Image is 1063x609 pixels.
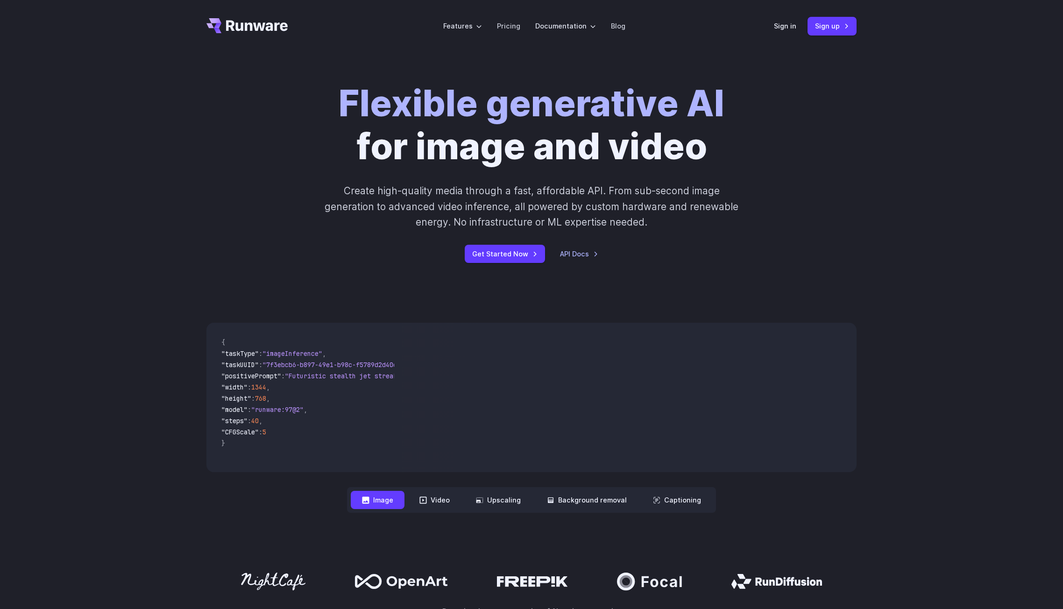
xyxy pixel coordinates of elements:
button: Video [408,491,461,509]
span: , [259,417,262,425]
span: "taskUUID" [221,361,259,369]
a: Sign up [808,17,857,35]
span: , [266,383,270,391]
a: Blog [611,21,625,31]
a: API Docs [560,248,598,259]
span: 1344 [251,383,266,391]
span: : [248,405,251,414]
a: Pricing [497,21,520,31]
span: "runware:97@2" [251,405,304,414]
span: , [304,405,307,414]
span: : [248,417,251,425]
span: "7f3ebcb6-b897-49e1-b98c-f5789d2d40d7" [262,361,404,369]
span: : [259,361,262,369]
span: : [281,372,285,380]
a: Go to / [206,18,288,33]
p: Create high-quality media through a fast, affordable API. From sub-second image generation to adv... [324,183,740,230]
span: "Futuristic stealth jet streaking through a neon-lit cityscape with glowing purple exhaust" [285,372,625,380]
span: { [221,338,225,347]
span: 5 [262,428,266,436]
button: Image [351,491,404,509]
span: : [248,383,251,391]
a: Get Started Now [465,245,545,263]
span: : [251,394,255,403]
span: "imageInference" [262,349,322,358]
span: : [259,349,262,358]
label: Documentation [535,21,596,31]
span: , [322,349,326,358]
span: "positivePrompt" [221,372,281,380]
h1: for image and video [339,82,724,168]
button: Background removal [536,491,638,509]
button: Upscaling [465,491,532,509]
a: Sign in [774,21,796,31]
span: "height" [221,394,251,403]
span: 768 [255,394,266,403]
span: 40 [251,417,259,425]
span: "model" [221,405,248,414]
span: "width" [221,383,248,391]
span: "steps" [221,417,248,425]
button: Captioning [642,491,712,509]
span: } [221,439,225,447]
span: , [266,394,270,403]
span: "CFGScale" [221,428,259,436]
strong: Flexible generative AI [339,82,724,125]
span: : [259,428,262,436]
label: Features [443,21,482,31]
span: "taskType" [221,349,259,358]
